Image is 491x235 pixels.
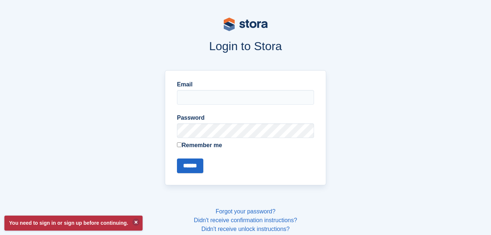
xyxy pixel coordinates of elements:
img: stora-logo-53a41332b3708ae10de48c4981b4e9114cc0af31d8433b30ea865607fb682f29.svg [224,18,268,31]
a: Forgot your password? [216,208,276,215]
a: Didn't receive confirmation instructions? [194,217,297,223]
label: Remember me [177,141,314,150]
label: Password [177,113,314,122]
label: Email [177,80,314,89]
a: Didn't receive unlock instructions? [201,226,290,232]
p: You need to sign in or sign up before continuing. [4,216,143,231]
input: Remember me [177,142,182,147]
h1: Login to Stora [46,40,445,53]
